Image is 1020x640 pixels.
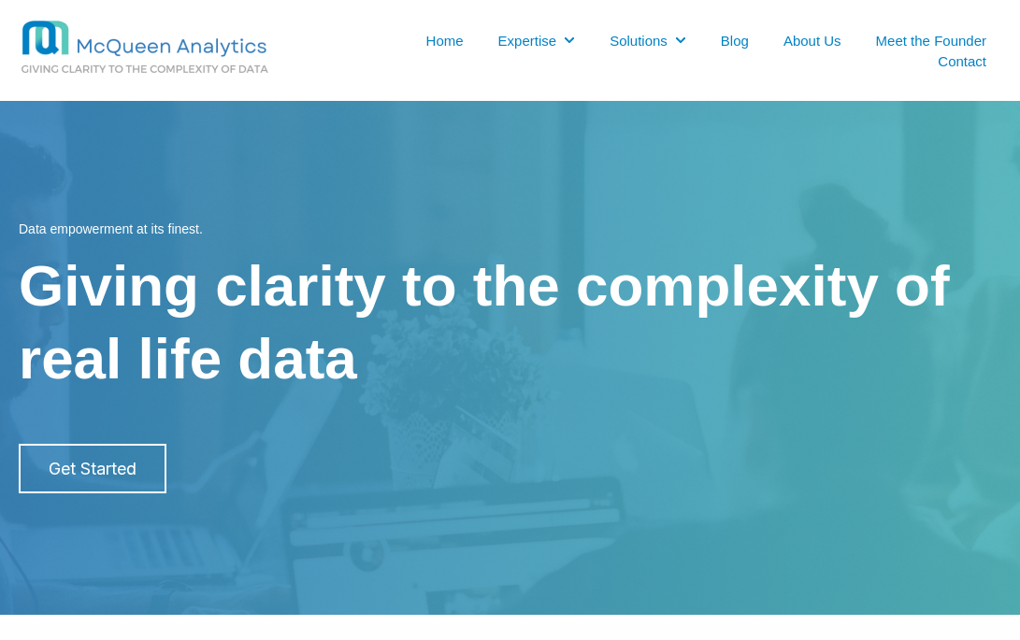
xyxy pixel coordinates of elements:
a: Get Started [19,444,166,493]
a: Blog [721,31,749,50]
a: Contact [938,51,986,71]
nav: Desktop navigation [346,30,1001,72]
span: real life data [19,326,357,391]
img: MCQ BG 1 [19,19,346,78]
a: About Us [783,31,841,50]
a: Expertise [498,31,557,50]
a: Home [426,31,464,50]
span: Giving clarity to the complexity of [19,253,950,318]
a: Meet the Founder [876,31,986,50]
span: Data empowerment at its finest. [19,221,203,236]
a: Solutions [610,31,668,50]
